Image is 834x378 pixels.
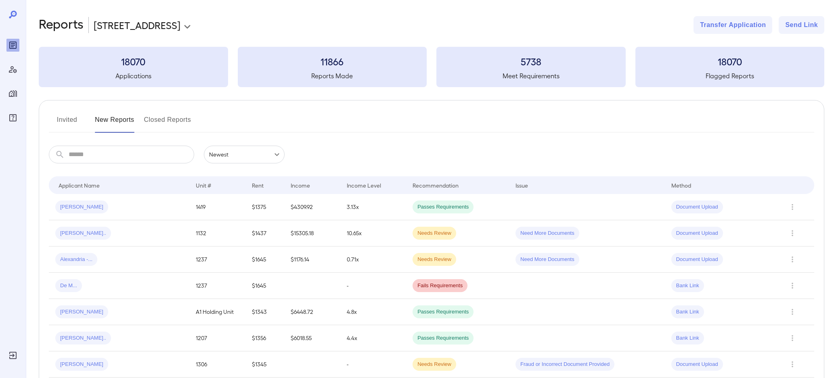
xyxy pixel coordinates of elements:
h5: Flagged Reports [635,71,825,81]
span: Fraud or Incorrect Document Provided [515,361,614,368]
td: 1419 [189,194,245,220]
h3: 11866 [238,55,427,68]
span: [PERSON_NAME].. [55,334,111,342]
div: Reports [6,39,19,52]
td: 1132 [189,220,245,246]
div: Applicant Name [59,180,100,190]
span: De M... [55,282,82,290]
span: Bank Link [671,334,704,342]
h3: 18070 [635,55,825,68]
span: [PERSON_NAME] [55,308,108,316]
span: Passes Requirements [413,308,474,316]
span: Bank Link [671,308,704,316]
h3: 18070 [39,55,228,68]
span: Passes Requirements [413,203,474,211]
div: Recommendation [413,180,459,190]
div: Rent [252,180,265,190]
span: Needs Review [413,256,456,263]
button: Closed Reports [144,113,191,133]
td: 10.65x [340,220,406,246]
span: Document Upload [671,203,723,211]
button: Transfer Application [694,16,772,34]
td: $1437 [245,220,284,246]
td: $1345 [245,351,284,378]
td: $1176.14 [284,246,340,273]
button: Row Actions [786,200,799,213]
h5: Applications [39,71,228,81]
div: Method [671,180,691,190]
span: Document Upload [671,230,723,237]
div: Log Out [6,349,19,362]
span: Need More Documents [515,230,579,237]
td: $15305.18 [284,220,340,246]
td: 4.4x [340,325,406,351]
div: Income [291,180,310,190]
td: $6448.72 [284,299,340,325]
button: Row Actions [786,332,799,345]
button: Row Actions [786,253,799,266]
span: [PERSON_NAME] [55,361,108,368]
td: $1343 [245,299,284,325]
td: $1375 [245,194,284,220]
h5: Reports Made [238,71,427,81]
td: 4.8x [340,299,406,325]
span: Needs Review [413,230,456,237]
td: $6018.55 [284,325,340,351]
span: Alexandria -... [55,256,97,263]
span: Fails Requirements [413,282,467,290]
span: Needs Review [413,361,456,368]
td: A1 Holding Unit [189,299,245,325]
span: Passes Requirements [413,334,474,342]
button: New Reports [95,113,134,133]
div: Issue [515,180,528,190]
div: Income Level [347,180,381,190]
td: 1237 [189,273,245,299]
td: $1645 [245,246,284,273]
td: - [340,351,406,378]
span: Bank Link [671,282,704,290]
div: Manage Properties [6,87,19,100]
summary: 18070Applications11866Reports Made5738Meet Requirements18070Flagged Reports [39,47,824,87]
h3: 5738 [436,55,626,68]
span: [PERSON_NAME] [55,203,108,211]
td: 1207 [189,325,245,351]
td: $1645 [245,273,284,299]
h2: Reports [39,16,84,34]
td: 1237 [189,246,245,273]
span: Need More Documents [515,256,579,263]
button: Row Actions [786,279,799,292]
h5: Meet Requirements [436,71,626,81]
td: 3.13x [340,194,406,220]
div: Unit # [196,180,211,190]
span: Document Upload [671,256,723,263]
button: Row Actions [786,227,799,240]
span: [PERSON_NAME].. [55,230,111,237]
button: Row Actions [786,358,799,371]
span: Document Upload [671,361,723,368]
div: Manage Users [6,63,19,76]
td: 1306 [189,351,245,378]
td: $1356 [245,325,284,351]
div: FAQ [6,111,19,124]
button: Invited [49,113,85,133]
td: - [340,273,406,299]
button: Row Actions [786,305,799,318]
button: Send Link [779,16,824,34]
p: [STREET_ADDRESS] [94,19,180,31]
td: 0.71x [340,246,406,273]
td: $4309.92 [284,194,340,220]
div: Newest [204,146,285,163]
